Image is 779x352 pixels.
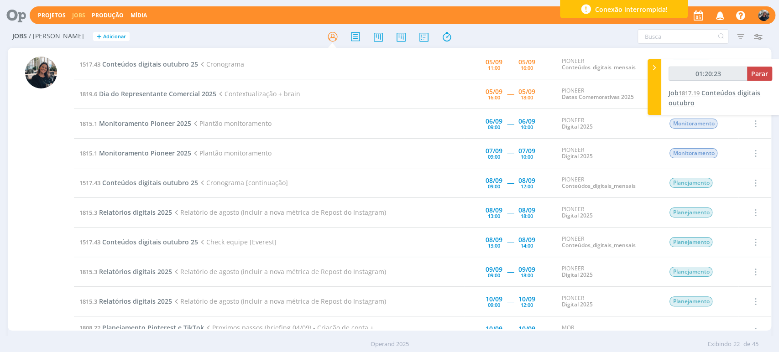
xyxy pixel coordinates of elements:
img: M [758,10,769,21]
div: 16:00 [521,65,533,70]
div: 14:00 [521,243,533,248]
span: 1817.19 [679,89,700,97]
span: ----- [507,208,514,217]
span: 1517.43 [79,238,100,246]
span: 1815.3 [79,268,97,276]
span: Adicionar [103,34,126,40]
div: PIONEER [561,147,655,160]
div: PIONEER [561,176,655,190]
span: Parar [751,69,768,78]
span: Conteúdos digitais outubro 25 [102,60,198,68]
a: Digital 2025 [561,152,592,160]
span: Plantão monitoramento [191,119,272,128]
span: Cronograma [198,60,244,68]
div: 08/09 [486,207,502,213]
div: 16:00 [488,95,500,100]
div: 09:00 [488,184,500,189]
span: 22 [733,340,740,349]
span: Plantão monitoramento [191,149,272,157]
div: 10/09 [486,326,502,332]
div: 18:00 [521,95,533,100]
div: 18:00 [521,273,533,278]
span: Conteúdos digitais outubro 25 [102,178,198,187]
div: PIONEER [561,295,655,308]
span: ----- [507,60,514,68]
span: Relatórios digitais 2025 [99,267,172,276]
div: 09/09 [486,266,502,273]
div: 09:00 [488,302,500,307]
span: ----- [507,178,514,187]
span: Contextualização + brain [216,89,300,98]
div: 10/09 [518,296,535,302]
div: PIONEER [561,58,655,71]
span: ----- [507,238,514,246]
div: 09/09 [518,266,535,273]
div: 05/09 [486,59,502,65]
div: 06/09 [486,118,502,124]
span: Planejamento [669,237,712,247]
div: 07/09 [518,148,535,154]
a: 1815.3Relatórios digitais 2025 [79,267,172,276]
div: 05/09 [518,88,535,95]
button: Produção [89,12,126,19]
span: Check equipe [Everest] [198,238,277,246]
div: 10/09 [486,296,502,302]
a: Mídia [131,11,147,19]
span: Planejamento [669,296,712,306]
div: PIONEER [561,88,655,101]
span: Dia do Representante Comercial 2025 [99,89,216,98]
a: Projetos [38,11,66,19]
div: 06/09 [518,118,535,124]
span: 1517.43 [79,60,100,68]
a: Job1817.19Conteúdos digitais outubro [669,88,760,107]
span: Jobs [12,32,27,40]
a: 1517.43Conteúdos digitais outubro 25 [79,178,198,187]
div: 08/09 [518,237,535,243]
a: 1815.1Monitoramento Pioneer 2025 [79,119,191,128]
span: 1815.1 [79,149,97,157]
span: Relatório de agosto (incluir a nova métrica de Repost do Instagram) [172,208,386,217]
a: Digital 2025 [561,212,592,219]
div: 08/09 [486,177,502,184]
span: de [743,340,750,349]
span: Conteúdos digitais outubro [669,88,760,107]
a: 1815.3Relatórios digitais 2025 [79,297,172,305]
span: / [PERSON_NAME] [29,32,84,40]
span: Planejamento Pinterest e TikTok [102,323,204,332]
span: Relatório de agosto (incluir a nova métrica de Repost do Instagram) [172,297,386,305]
a: Digital 2025 [561,300,592,308]
a: 1815.1Monitoramento Pioneer 2025 [79,149,191,157]
span: Relatório de agosto (incluir a nova métrica de Repost do Instagram) [172,267,386,276]
a: Conteúdos_digitais_mensais [561,241,635,249]
div: 11:00 [488,65,500,70]
div: 09:00 [488,124,500,129]
div: PIONEER [561,236,655,249]
a: 1819.6Dia do Representante Comercial 2025 [79,89,216,98]
div: PIONEER [561,206,655,219]
div: 09:00 [488,273,500,278]
span: 1815.3 [79,297,97,305]
div: PIONEER [561,265,655,279]
span: 1808.22 [79,324,100,332]
span: Monitoramento [669,148,717,158]
span: 1819.6 [79,90,97,98]
button: +Adicionar [93,32,130,41]
div: 08/09 [518,207,535,213]
span: ----- [507,119,514,128]
div: MOR [561,325,655,338]
div: 18:00 [521,213,533,218]
a: Produção [92,11,124,19]
div: 07/09 [486,148,502,154]
a: 1517.43Conteúdos digitais outubro 25 [79,238,198,246]
div: 05/09 [518,59,535,65]
div: 05/09 [486,88,502,95]
span: ----- [507,297,514,305]
span: Relatórios digitais 2025 [99,297,172,305]
a: 1808.22Planejamento Pinterest e TikTok [79,323,204,332]
a: Jobs [72,11,85,19]
div: 08/09 [486,237,502,243]
span: Exibindo [708,340,732,349]
div: 13:00 [488,243,500,248]
span: Planejamento [669,267,712,277]
img: M [25,57,57,88]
